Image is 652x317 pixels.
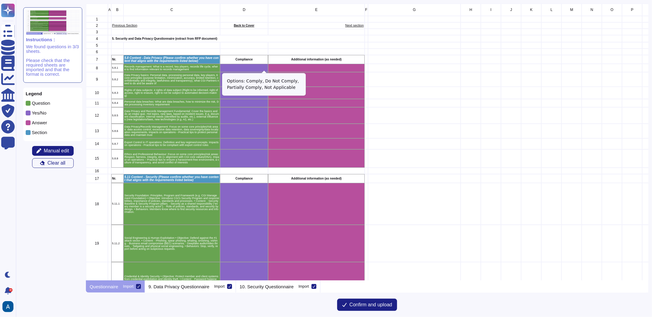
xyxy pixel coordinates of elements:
p: Data Privacy basics: Personal data, processing personal data, key players, 6 core principles (pur... [124,74,219,85]
p: Additional information (as needed) [269,177,364,180]
button: Manual edit [32,146,74,156]
div: 7 [86,55,108,64]
p: 5.8.4 [112,102,123,104]
p: 5.8.7 [112,143,123,145]
div: 1 [86,16,108,22]
span: P [631,8,633,12]
p: Answer [32,120,47,125]
div: 16 [86,168,108,174]
span: E [315,8,318,12]
span: Manual edit [44,148,69,153]
p: Data Privacy and Records Management Fundamental: Cover the basics and do an intake quiz. Hot topi... [124,110,219,121]
div: 10 [86,87,108,99]
span: H [470,8,472,12]
p: 9. Data Privacy Questionnaire [149,284,209,289]
div: 4 [86,35,108,42]
div: 13 [86,124,108,138]
div: Import [299,285,309,288]
p: 5.8.8 [112,157,123,160]
div: grid [86,4,648,280]
div: 11 [86,99,108,107]
div: Options: Comply, Do Not Comply, Partially Comply, Not Applicable [222,73,306,96]
span: M [570,8,573,12]
p: Yes/No [32,111,46,115]
p: We found questions in 3/3 sheets. Please check that the required sheets are imported and that the... [26,44,79,76]
p: Previous Section [112,24,219,27]
span: L [551,8,553,12]
div: Import [214,285,225,288]
span: J [510,8,512,12]
p: Instructions : [26,37,79,42]
p: 5.11.2 [112,242,123,245]
div: 20 [86,262,108,305]
div: 19 [86,225,108,262]
p: Data Privacy/Records Management: Focus on some core principles/risk areas: data access control, e... [124,126,219,137]
p: 5.8.5 [112,114,123,117]
button: Clear all [32,158,74,168]
p: Legend [26,91,80,96]
span: Confirm and upload [349,302,392,307]
p: Next section [269,24,364,27]
div: 17 [86,174,108,183]
span: K [530,8,532,12]
p: 10. Security Questionnaire [240,284,294,289]
p: Compliance [221,177,267,180]
div: 2 [86,22,108,29]
p: Additional information (as needed) [269,58,364,61]
p: Questionnaire [90,284,118,289]
div: 3 [86,29,108,35]
span: D [243,8,245,12]
p: 5.11.1 [112,202,123,205]
p: Personal data breaches: What are data breaches, how to minimize the risk, Data processing invento... [124,100,219,106]
p: 5. Security and Data Privacy Questionnaire (extract from RFP document) [112,37,364,40]
span: N [591,8,593,12]
p: Security Foundation: Principles, Program and Framework (e.g. CGI Management Foundation) • Objecti... [124,194,219,213]
p: Nr. [112,58,123,61]
span: A [108,8,111,12]
p: 5.8.6 [112,130,123,133]
p: Nr. [112,177,123,180]
span: O [611,8,613,12]
div: 6 [86,49,108,55]
p: 5.11 Content - Security (Please confirm whether you have content that aligns with the requirement... [124,176,219,182]
p: 5.8 Content - Data Privacy (Please confirm whether you have content that aligns with the requirem... [124,56,219,63]
p: Records management: What is a record, key players, records life cycle, where to find information ... [124,65,219,71]
div: 8 [86,64,108,72]
p: Ethics and Professional Behaviour: Focus on some core principles/risk areas: Respect, fairness, i... [124,153,219,164]
img: user [2,301,13,312]
div: 9+ [9,288,13,292]
div: 9 [86,72,108,87]
div: 12 [86,107,108,124]
p: Social Engineering & Human Exploitation • Objective: Defend against the #1 attack vector. • Conte... [124,237,219,250]
p: Question [32,101,50,105]
p: Credential & Identity Security • Objective: Protect member and client systems from credential exp... [124,275,219,292]
div: Import [123,285,134,288]
img: instruction [26,10,79,35]
button: user [1,300,18,313]
div: 18 [86,183,108,225]
span: C [171,8,173,12]
span: B [116,8,119,12]
p: 5.8.3 [112,92,123,94]
div: 14 [86,138,108,149]
p: Compliance [221,58,267,61]
p: 5.8.2 [112,78,123,81]
span: Clear all [47,161,65,166]
span: I [491,8,492,12]
div: 15 [86,149,108,168]
p: Back to Cover [221,24,267,27]
span: G [413,8,416,12]
span: F [365,8,367,12]
p: 5.8.1 [112,67,123,69]
div: 5 [86,42,108,49]
p: Section [32,130,47,135]
p: Export Control in IT operations: Definition and key regimes/concepts. Impacts on operations - Pra... [124,141,219,147]
button: Confirm and upload [337,299,397,311]
p: Rights of data subjects: 4 rights of data subject (Right to be informed, right of access, right t... [124,89,219,97]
